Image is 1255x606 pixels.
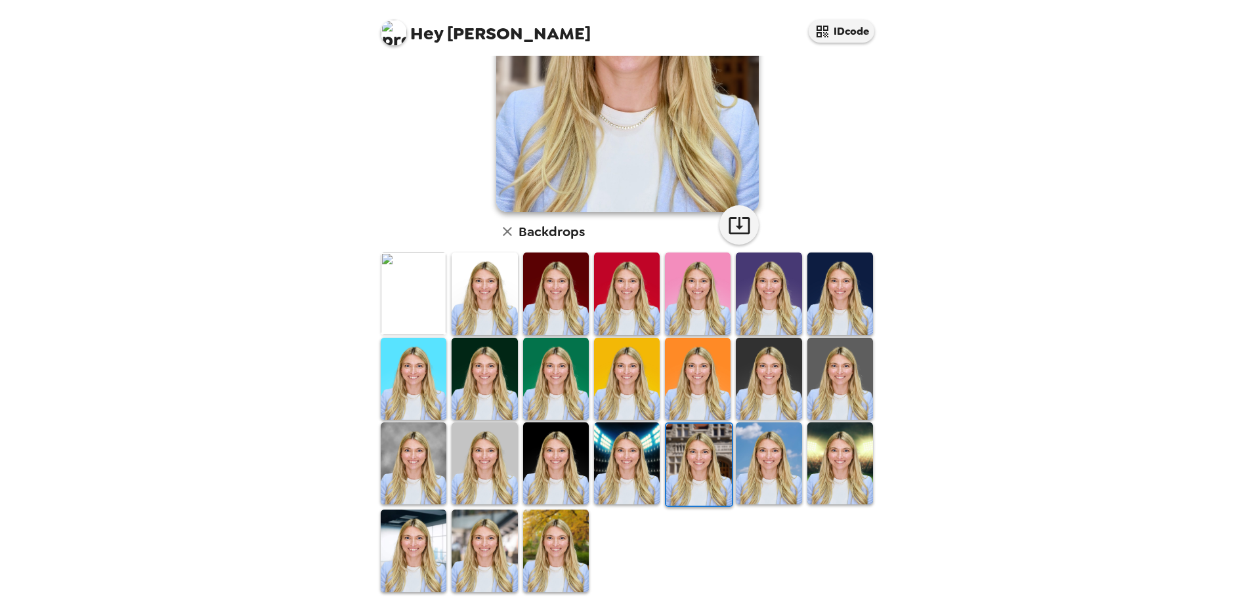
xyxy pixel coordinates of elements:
[381,20,407,46] img: profile pic
[410,22,443,45] span: Hey
[381,13,591,43] span: [PERSON_NAME]
[381,253,446,334] img: Original
[809,20,874,43] button: IDcode
[519,221,585,242] h6: Backdrops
